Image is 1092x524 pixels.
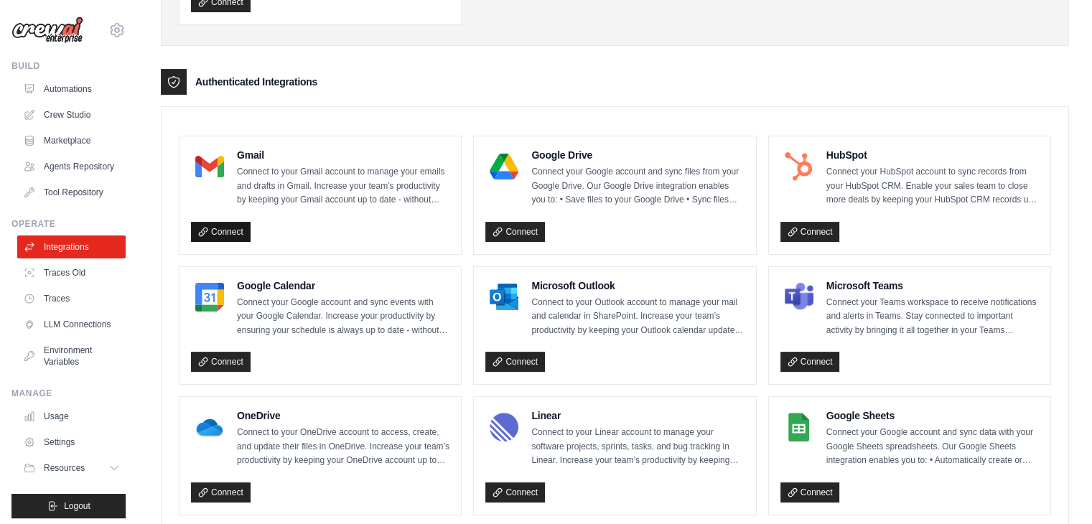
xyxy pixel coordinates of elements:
[237,426,449,468] p: Connect to your OneDrive account to access, create, and update their files in OneDrive. Increase ...
[237,408,449,423] h4: OneDrive
[17,261,126,284] a: Traces Old
[826,426,1039,468] p: Connect your Google account and sync data with your Google Sheets spreadsheets. Our Google Sheets...
[64,500,90,512] span: Logout
[785,152,813,181] img: HubSpot Logo
[237,165,449,207] p: Connect to your Gmail account to manage your emails and drafts in Gmail. Increase your team’s pro...
[237,296,449,338] p: Connect your Google account and sync events with your Google Calendar. Increase your productivity...
[490,413,518,441] img: Linear Logo
[531,296,744,338] p: Connect to your Outlook account to manage your mail and calendar in SharePoint. Increase your tea...
[237,279,449,293] h4: Google Calendar
[17,339,126,373] a: Environment Variables
[531,148,744,162] h4: Google Drive
[780,482,840,502] a: Connect
[485,352,545,372] a: Connect
[191,222,251,242] a: Connect
[17,457,126,479] button: Resources
[17,313,126,336] a: LLM Connections
[531,408,744,423] h4: Linear
[195,75,317,89] h3: Authenticated Integrations
[191,352,251,372] a: Connect
[826,408,1039,423] h4: Google Sheets
[11,17,83,44] img: Logo
[780,222,840,242] a: Connect
[826,148,1039,162] h4: HubSpot
[17,78,126,100] a: Automations
[485,222,545,242] a: Connect
[191,482,251,502] a: Connect
[785,283,813,312] img: Microsoft Teams Logo
[826,279,1039,293] h4: Microsoft Teams
[11,494,126,518] button: Logout
[195,152,224,181] img: Gmail Logo
[17,235,126,258] a: Integrations
[195,413,224,441] img: OneDrive Logo
[17,181,126,204] a: Tool Repository
[780,352,840,372] a: Connect
[17,103,126,126] a: Crew Studio
[490,152,518,181] img: Google Drive Logo
[17,405,126,428] a: Usage
[485,482,545,502] a: Connect
[531,279,744,293] h4: Microsoft Outlook
[17,129,126,152] a: Marketplace
[17,287,126,310] a: Traces
[826,165,1039,207] p: Connect your HubSpot account to sync records from your HubSpot CRM. Enable your sales team to clo...
[785,413,813,441] img: Google Sheets Logo
[531,426,744,468] p: Connect to your Linear account to manage your software projects, sprints, tasks, and bug tracking...
[44,462,85,474] span: Resources
[11,218,126,230] div: Operate
[11,388,126,399] div: Manage
[17,431,126,454] a: Settings
[531,165,744,207] p: Connect your Google account and sync files from your Google Drive. Our Google Drive integration e...
[195,283,224,312] img: Google Calendar Logo
[11,60,126,72] div: Build
[17,155,126,178] a: Agents Repository
[490,283,518,312] img: Microsoft Outlook Logo
[237,148,449,162] h4: Gmail
[826,296,1039,338] p: Connect your Teams workspace to receive notifications and alerts in Teams. Stay connected to impo...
